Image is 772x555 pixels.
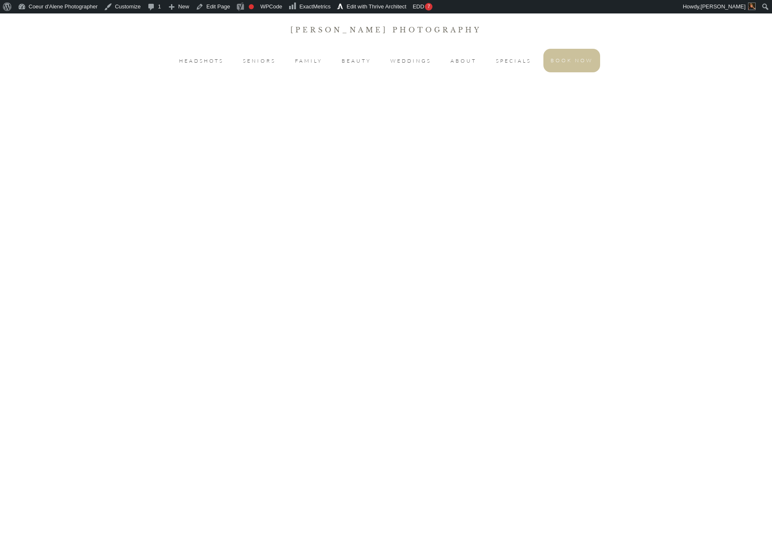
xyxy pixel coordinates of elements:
a: WEDDINGS [390,56,431,66]
span: Coeur d'Alene Resort | [US_STATE] [261,328,511,341]
div: 7 [425,3,432,11]
a: BEAUTY [342,56,371,66]
span: [PERSON_NAME] [701,3,746,10]
a: BOOK NOW [551,55,593,66]
a: SENIORS [243,56,276,66]
a: FAMILY [295,56,322,66]
a: HEADSHOTS [179,56,224,66]
span: [PERSON_NAME] & [PERSON_NAME] [206,352,566,446]
a: SPECIALS [496,56,531,66]
p: [PERSON_NAME] Photography [134,24,638,36]
a: ABOUT [451,56,477,66]
div: Focus keyphrase not set [249,4,254,9]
